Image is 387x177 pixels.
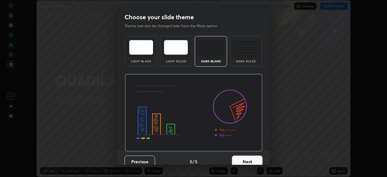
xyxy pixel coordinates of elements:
[125,13,194,21] h2: Choose your slide theme
[129,40,153,55] img: lightTheme.e5ed3b09.svg
[164,40,188,55] img: lightRuledTheme.5fabf969.svg
[193,158,194,165] h4: /
[129,60,153,63] div: Light Blank
[234,40,258,55] img: darkRuledTheme.de295e13.svg
[125,74,262,152] img: darkThemeBanner.d06ce4a2.svg
[199,60,223,63] div: Dark Blank
[125,23,223,29] p: Theme can also be changed later from the More option
[232,156,262,168] button: Next
[234,60,258,63] div: Dark Ruled
[164,60,188,63] div: Light Ruled
[195,158,197,165] h4: 5
[199,40,223,55] img: darkTheme.f0cc69e5.svg
[190,158,192,165] h4: 3
[125,156,155,168] button: Previous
